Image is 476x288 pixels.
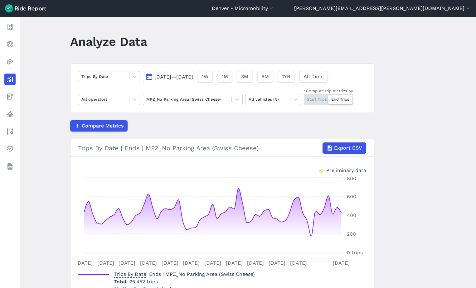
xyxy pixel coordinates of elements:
[347,194,356,199] tspan: 600
[347,212,356,218] tspan: 400
[226,260,243,266] tspan: [DATE]
[4,161,16,172] a: Datasets
[4,143,16,155] a: Health
[347,175,356,181] tspan: 800
[4,39,16,50] a: Realtime
[4,74,16,85] a: Analyze
[282,73,290,80] span: 1YR
[334,144,362,152] span: Export CSV
[4,91,16,102] a: Fees
[114,279,129,285] span: Total
[218,71,232,82] button: 1M
[4,56,16,67] a: Heatmaps
[299,71,328,82] button: All Time
[162,260,178,266] tspan: [DATE]
[183,260,200,266] tspan: [DATE]
[278,71,294,82] button: 1YR
[257,71,273,82] button: 6M
[323,142,366,154] button: Export CSV
[198,71,213,82] button: 1W
[290,260,307,266] tspan: [DATE]
[202,73,209,80] span: 1W
[294,5,471,12] button: [PERSON_NAME][EMAIL_ADDRESS][PERSON_NAME][DOMAIN_NAME]
[4,126,16,137] a: Areas
[326,167,366,173] div: Preliminary data
[70,33,147,50] h1: Analyze Data
[5,4,46,12] img: Ride Report
[347,231,356,237] tspan: 200
[4,108,16,120] a: Policy
[154,74,193,80] span: [DATE]—[DATE]
[241,73,248,80] span: 3M
[114,271,255,277] span: | Ends | MPZ_No Parking Area (Swiss Cheese)
[140,260,157,266] tspan: [DATE]
[70,120,128,132] button: Compare Metrics
[143,71,195,82] button: [DATE]—[DATE]
[4,21,16,32] a: Report
[97,260,114,266] tspan: [DATE]
[304,88,353,94] div: *Compute trip metrics by
[333,260,350,266] tspan: [DATE]
[304,73,323,80] span: All Time
[114,269,146,278] span: Trips By Date
[119,260,135,266] tspan: [DATE]
[222,73,228,80] span: 1M
[129,279,158,285] span: 25,452 trips
[347,250,363,256] tspan: 0 trips
[204,260,221,266] tspan: [DATE]
[247,260,264,266] tspan: [DATE]
[269,260,285,266] tspan: [DATE]
[261,73,269,80] span: 6M
[212,5,274,12] button: Denver - Micromobility
[237,71,252,82] button: 3M
[76,260,93,266] tspan: [DATE]
[78,142,366,154] div: Trips By Date | Ends | MPZ_No Parking Area (Swiss Cheese)
[82,122,124,130] span: Compare Metrics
